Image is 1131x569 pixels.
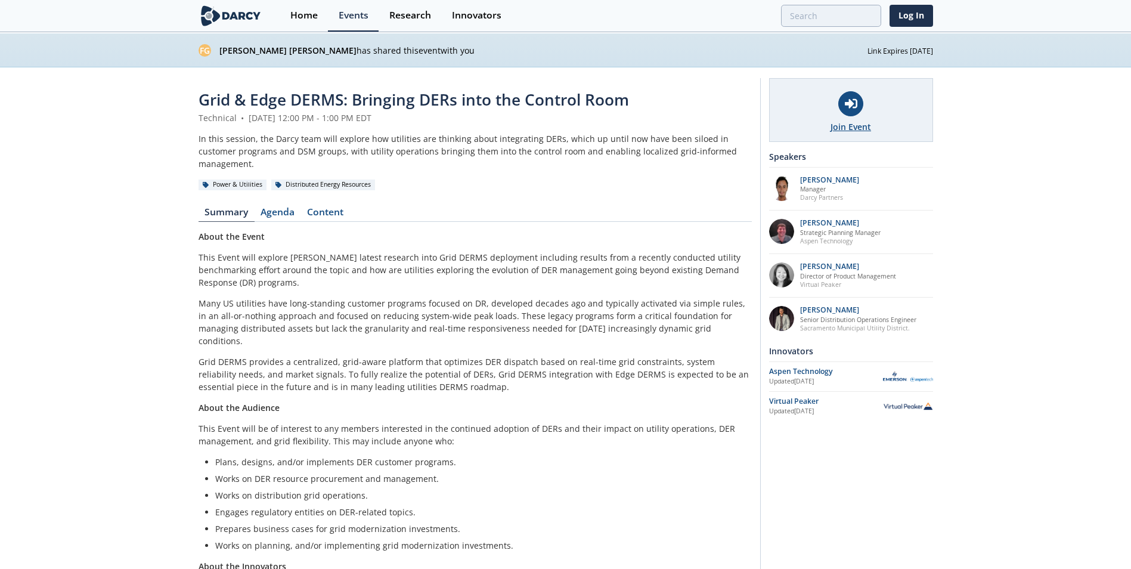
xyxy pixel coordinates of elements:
a: Content [301,208,350,222]
div: Updated [DATE] [769,407,883,416]
div: Power & Utilities [199,180,267,190]
p: [PERSON_NAME] [800,219,881,227]
div: Aspen Technology [769,366,883,377]
img: accc9a8e-a9c1-4d58-ae37-132228efcf55 [769,219,794,244]
img: 8160f632-77e6-40bd-9ce2-d8c8bb49c0dd [769,262,794,287]
p: [PERSON_NAME] [800,262,896,271]
a: Aspen Technology Updated[DATE] Aspen Technology [769,366,933,387]
p: Director of Product Management [800,272,896,280]
a: Log In [890,5,933,27]
li: Engages regulatory entities on DER-related topics. [215,506,743,518]
img: logo-wide.svg [199,5,264,26]
a: Virtual Peaker Updated[DATE] Virtual Peaker [769,396,933,417]
p: Aspen Technology [800,237,881,245]
div: Virtual Peaker [769,396,883,407]
p: Strategic Planning Manager [800,228,881,237]
p: Manager [800,185,859,193]
span: • [239,112,246,123]
div: Updated [DATE] [769,377,883,386]
img: Virtual Peaker [883,402,933,410]
p: This Event will explore [PERSON_NAME] latest research into Grid DERMS deployment including result... [199,251,752,289]
p: Grid DERMS provides a centralized, grid-aware platform that optimizes DER dispatch based on real-... [199,355,752,393]
div: FG [199,44,211,57]
div: Join Event [831,120,871,133]
p: Sacramento Municipal Utility District. [800,324,916,332]
div: Speakers [769,146,933,167]
div: Innovators [452,11,501,20]
p: Virtual Peaker [800,280,896,289]
li: Plans, designs, and/or implements DER customer programs. [215,456,743,468]
input: Advanced Search [781,5,881,27]
p: Darcy Partners [800,193,859,202]
a: Agenda [255,208,301,222]
a: Summary [199,208,255,222]
p: [PERSON_NAME] [800,176,859,184]
p: Many US utilities have long-standing customer programs focused on DR, developed decades ago and t... [199,297,752,347]
li: Prepares business cases for grid modernization investments. [215,522,743,535]
li: Works on DER resource procurement and management. [215,472,743,485]
span: Grid & Edge DERMS: Bringing DERs into the Control Room [199,89,629,110]
li: Works on planning, and/or implementing grid modernization investments. [215,539,743,552]
div: Home [290,11,318,20]
strong: About the Audience [199,402,280,413]
div: Technical [DATE] 12:00 PM - 1:00 PM EDT [199,112,752,124]
div: In this session, the Darcy team will explore how utilities are thinking about integrating DERs, w... [199,132,752,170]
p: has shared this event with you [219,44,867,57]
li: Works on distribution grid operations. [215,489,743,502]
img: vRBZwDRnSTOrB1qTpmXr [769,176,794,201]
p: This Event will be of interest to any members interested in the continued adoption of DERs and th... [199,422,752,447]
strong: About the Event [199,231,265,242]
div: Research [389,11,431,20]
div: Distributed Energy Resources [271,180,376,190]
div: Innovators [769,341,933,361]
p: Senior Distribution Operations Engineer [800,316,916,324]
strong: [PERSON_NAME] [PERSON_NAME] [219,45,357,56]
p: [PERSON_NAME] [800,306,916,314]
div: Events [339,11,368,20]
img: Aspen Technology [883,371,933,382]
img: 7fca56e2-1683-469f-8840-285a17278393 [769,306,794,331]
div: Link Expires [DATE] [867,44,933,57]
